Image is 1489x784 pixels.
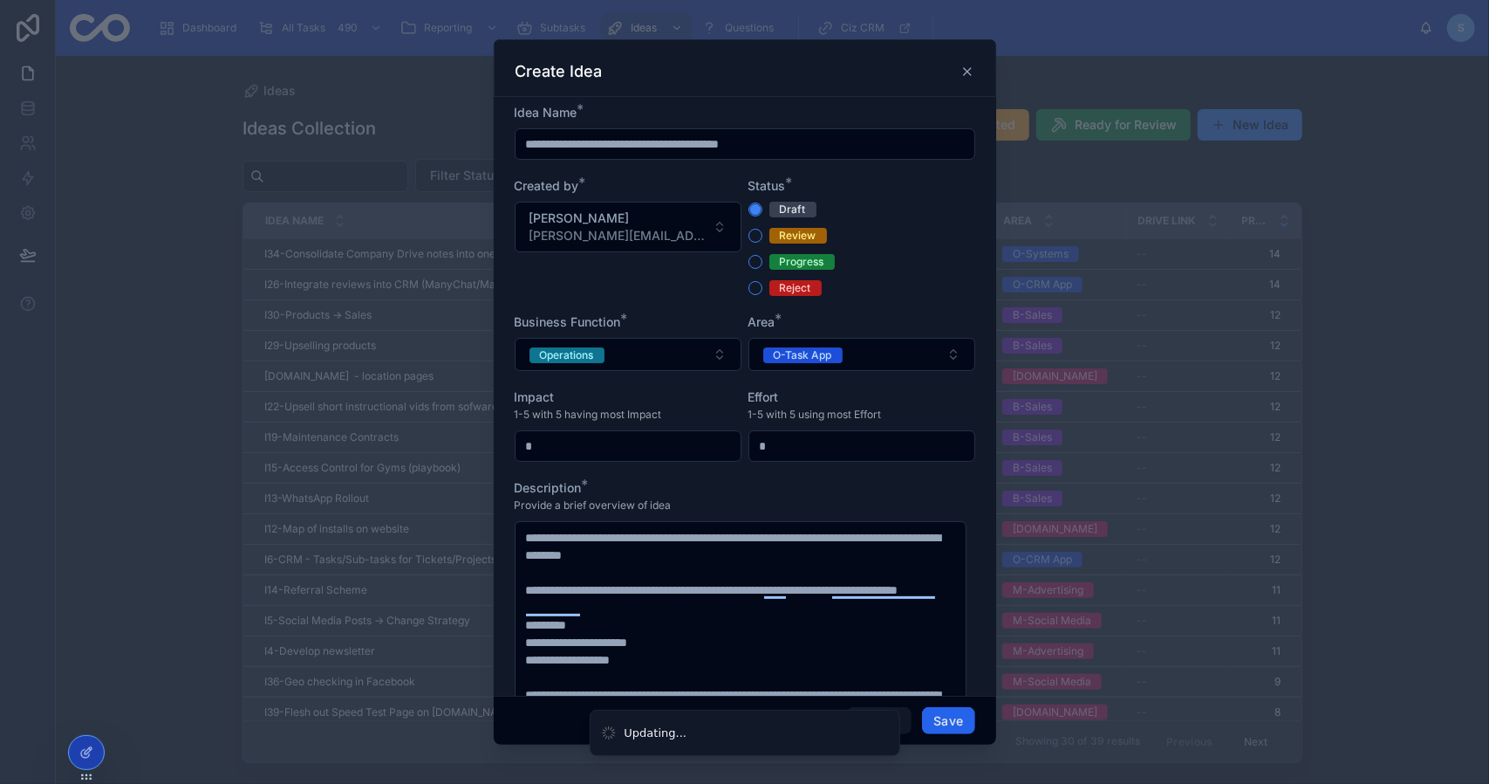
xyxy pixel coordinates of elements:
span: Status [748,178,786,193]
span: Provide a brief overview of idea [515,499,672,512]
h3: Create Idea [516,61,603,82]
span: 1-5 with 5 using most Effort [748,408,882,422]
button: Save [922,707,974,735]
span: Area [748,314,775,329]
span: Created by [515,178,579,193]
button: Select Button [515,338,741,371]
div: Review [780,228,816,244]
span: Impact [515,389,555,404]
span: Idea Name [515,105,577,120]
div: Updating... [625,725,687,742]
span: Effort [748,389,779,404]
span: [PERSON_NAME][EMAIL_ADDRESS][DOMAIN_NAME] [529,227,706,244]
div: O-Task App [774,347,832,363]
div: Reject [780,280,811,296]
div: Operations [540,347,594,363]
button: Select Button [748,338,975,371]
div: Progress [780,254,824,270]
span: [PERSON_NAME] [529,210,706,227]
span: 1-5 with 5 having most Impact [515,408,662,422]
button: Select Button [515,202,741,252]
span: Description [515,480,582,495]
span: Business Function [515,314,621,329]
div: Draft [780,202,806,217]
